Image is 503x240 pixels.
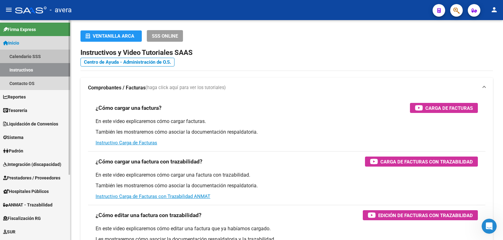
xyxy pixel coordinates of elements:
[96,118,478,125] p: En este video explicaremos cómo cargar facturas.
[50,3,72,17] span: - avera
[3,147,23,154] span: Padrón
[3,174,60,181] span: Prestadores / Proveedores
[80,30,142,42] button: Ventanilla ARCA
[378,211,473,219] span: Edición de Facturas con Trazabilidad
[3,228,15,235] span: SUR
[96,211,202,220] h3: ¿Cómo editar una factura con trazabilidad?
[3,26,36,33] span: Firma Express
[3,201,53,208] span: ANMAT - Trazabilidad
[3,40,19,46] span: Inicio
[96,225,478,232] p: En este video explicaremos cómo editar una factura que ya habíamos cargado.
[3,161,61,168] span: Integración (discapacidad)
[86,30,137,42] div: Ventanilla ARCA
[88,84,146,91] strong: Comprobantes / Facturas
[96,182,478,189] p: También les mostraremos cómo asociar la documentación respaldatoria.
[5,6,13,13] mat-icon: menu
[380,158,473,166] span: Carga de Facturas con Trazabilidad
[80,78,493,98] mat-expansion-panel-header: Comprobantes / Facturas(haga click aquí para ver los tutoriales)
[96,172,478,179] p: En este video explicaremos cómo cargar una factura con trazabilidad.
[3,134,24,141] span: Sistema
[365,157,478,167] button: Carga de Facturas con Trazabilidad
[482,219,497,234] iframe: Intercom live chat
[80,47,493,59] h2: Instructivos y Video Tutoriales SAAS
[96,157,202,166] h3: ¿Cómo cargar una factura con trazabilidad?
[3,107,27,114] span: Tesorería
[3,215,41,222] span: Fiscalización RG
[410,103,478,113] button: Carga de Facturas
[425,104,473,112] span: Carga de Facturas
[146,84,226,91] span: (haga click aquí para ver los tutoriales)
[363,210,478,220] button: Edición de Facturas con Trazabilidad
[96,129,478,136] p: También les mostraremos cómo asociar la documentación respaldatoria.
[490,6,498,13] mat-icon: person
[3,120,58,127] span: Liquidación de Convenios
[147,30,183,42] button: SSS ONLINE
[3,93,26,100] span: Reportes
[96,194,210,199] a: Instructivo Carga de Facturas con Trazabilidad ANMAT
[96,140,157,146] a: Instructivo Carga de Facturas
[96,104,162,112] h3: ¿Cómo cargar una factura?
[3,188,49,195] span: Hospitales Públicos
[152,33,178,39] span: SSS ONLINE
[80,58,174,67] a: Centro de Ayuda - Administración de O.S.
